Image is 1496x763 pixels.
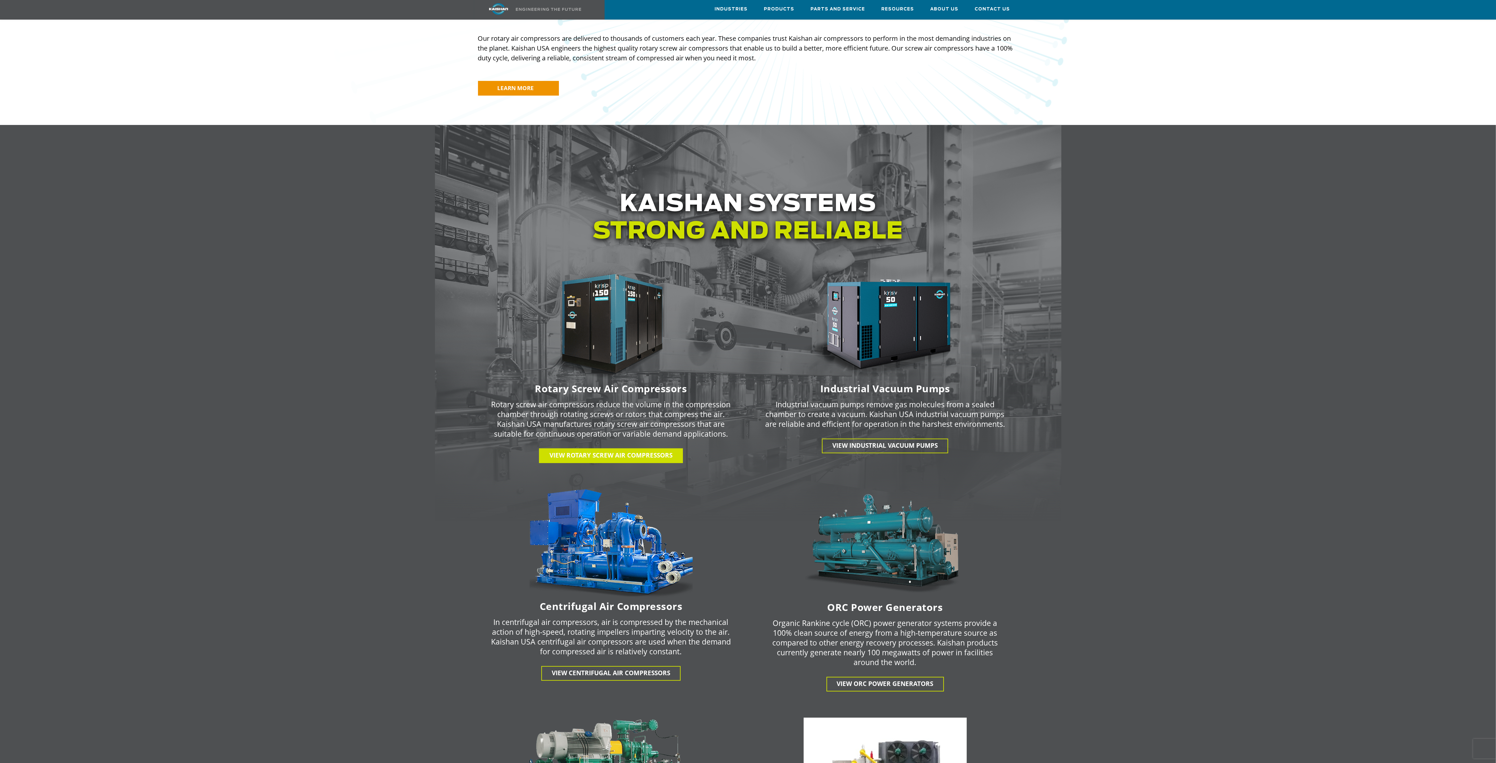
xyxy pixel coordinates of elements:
[715,0,748,18] a: Industries
[882,0,914,18] a: Resources
[552,669,670,677] span: View centrifugal air compressors
[478,191,1018,245] h1: Kaishan systems
[826,677,944,692] a: View ORC Power Generators
[593,220,903,243] span: Strong and reliable
[822,439,948,453] a: View INDUSTRIAL VACUUM PUMPS
[765,399,1005,429] p: Industrial vacuum pumps remove gas molecules from a sealed chamber to create a vacuum. Kaishan US...
[752,603,1018,612] h6: ORC Power Generators
[804,490,967,600] img: machine
[765,618,1005,667] p: Organic Rankine cycle (ORC) power generator systems provide a 100% clean source of energy from a ...
[498,84,534,92] span: LEARN MORE
[752,384,1018,393] h6: Industrial Vacuum Pumps
[478,34,1018,63] p: Our rotary air compressors are delivered to thousands of customers each year. These companies tru...
[811,0,865,18] a: Parts and Service
[539,448,683,463] a: View Rotary Screw Air Compressors
[541,666,681,681] a: View centrifugal air compressors
[975,0,1010,18] a: Contact Us
[804,272,967,381] img: krsv50
[530,489,693,599] img: machine
[931,0,959,18] a: About Us
[811,6,865,13] span: Parts and Service
[975,6,1010,13] span: Contact Us
[832,441,938,450] span: View INDUSTRIAL VACUUM PUMPS
[478,384,744,393] h6: Rotary Screw Air Compressors
[478,81,559,96] a: LEARN MORE
[931,6,959,13] span: About Us
[491,399,731,439] p: Rotary screw air compressors reduce the volume in the compression chamber through rotating screws...
[764,0,794,18] a: Products
[715,6,748,13] span: Industries
[516,8,581,11] img: Engineering the future
[491,617,731,656] p: In centrifugal air compressors, air is compressed by the mechanical action of high-speed, rotatin...
[549,451,672,459] span: View Rotary Screw Air Compressors
[882,6,914,13] span: Resources
[837,679,933,688] span: View ORC Power Generators
[474,3,523,15] img: kaishan logo
[764,6,794,13] span: Products
[530,272,693,381] img: krsp150
[478,602,744,611] h6: Centrifugal Air Compressors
